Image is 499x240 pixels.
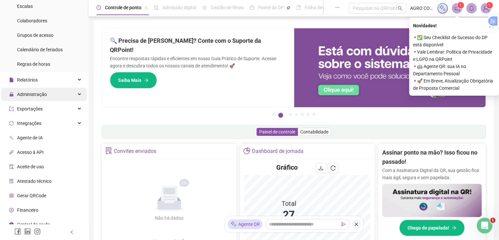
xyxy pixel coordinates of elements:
[230,221,237,228] img: sparkle-icon.fc2bf0ac1784a2077858766a79e2daf3.svg
[259,129,295,134] span: Painel de controle
[335,5,340,10] span: ellipsis
[211,5,244,10] span: Gestão de férias
[9,107,14,111] span: export
[118,77,141,84] span: Saiba Mais
[202,5,207,10] span: sun
[17,18,47,23] span: Colaboradores
[452,226,456,230] span: arrow-right
[382,167,482,181] p: Com a Assinatura Digital da QR, sua gestão fica mais ágil, segura e sem papelada.
[330,165,336,171] span: reload
[9,164,14,169] span: audit
[34,228,41,235] span: instagram
[278,113,283,118] button: 2
[413,77,495,92] span: ⚬ 🚀 Em Breve, Atualização Obrigatória de Proposta Comercial
[17,179,52,184] span: Atestado técnico
[17,222,50,227] span: Central de ajuda
[17,77,38,83] span: Relatórios
[457,2,464,9] sup: 1
[139,214,199,222] div: Não há dados
[354,222,359,227] span: close
[17,106,43,111] span: Exportações
[17,61,50,67] span: Regras de horas
[439,5,446,12] img: sparkle-icon.fc2bf0ac1784a2077858766a79e2daf3.svg
[341,222,346,227] span: send
[488,3,490,8] span: 1
[17,207,38,213] span: Financeiro
[490,218,495,223] span: 1
[312,113,316,116] button: 7
[306,113,310,116] button: 6
[114,146,156,157] div: Convites enviados
[250,5,254,10] span: dashboard
[228,219,262,229] div: Agente QR
[413,48,495,63] span: ⚬ Vale Lembrar: Política de Privacidade e LGPD na QRPoint
[9,78,14,82] span: file
[17,164,44,169] span: Aceite de uso
[105,147,112,154] span: solution
[407,224,449,231] span: Chega de papelada!
[110,55,286,69] p: Encontre respostas rápidas e eficientes em nosso Guia Prático de Suporte. Acesse agora e descubra...
[110,72,157,88] button: Saiba Mais
[17,47,63,52] span: Calendário de feriados
[110,36,286,55] h2: 🔍 Precisa de [PERSON_NAME]? Conte com o Suporte da QRPoint!
[243,147,250,154] span: pie-chart
[9,150,14,155] span: api
[14,228,21,235] span: facebook
[162,5,196,10] span: Admissão digital
[413,34,495,48] span: ⚬ ✅ Seu Checklist de Sucesso do DP está disponível
[305,5,347,10] span: Folha de pagamento
[318,165,323,171] span: download
[300,129,328,134] span: Contabilidade
[296,5,301,10] span: book
[289,113,292,116] button: 3
[9,92,14,97] span: lock
[382,148,482,167] h2: Assinar ponto na mão? Isso ficou no passado!
[413,22,437,29] span: Novidades !
[301,113,304,116] button: 5
[17,193,46,198] span: Gerar QRCode
[454,5,460,11] span: notification
[17,33,53,38] span: Grupos de acesso
[276,163,298,172] h4: Gráfico
[382,184,482,217] img: banner%2F02c71560-61a6-44d4-94b9-c8ab97240462.png
[459,3,462,8] span: 1
[252,146,303,157] div: Dashboard de jornada
[9,121,14,126] span: sync
[105,5,141,10] span: Controle de ponto
[477,218,492,233] iframe: Intercom live chat
[96,5,101,10] span: clock-circle
[154,5,158,10] span: file-done
[295,113,298,116] button: 4
[272,113,276,116] button: 1
[486,2,493,9] sup: Atualize o seu contato no menu Meus Dados
[17,4,33,9] span: Escalas
[17,135,43,140] span: Agente de IA
[258,5,284,10] span: Painel do DP
[9,179,14,183] span: solution
[17,92,47,97] span: Administração
[398,6,403,11] span: search
[9,193,14,198] span: qrcode
[399,220,465,236] button: Chega de papelada!
[9,222,14,227] span: info-circle
[17,121,41,126] span: Integrações
[9,208,14,212] span: dollar
[468,5,474,11] span: bell
[294,28,486,107] img: banner%2F0cf4e1f0-cb71-40ef-aa93-44bd3d4ee559.png
[481,3,491,13] img: 91373
[144,6,148,10] span: pushpin
[24,228,31,235] span: linkedin
[413,63,495,77] span: ⚬ 🤖 Agente QR: sua IA no Departamento Pessoal
[410,5,433,12] span: AGRO CONE LTDA
[286,6,290,10] span: pushpin
[17,150,44,155] span: Acesso à API
[144,78,149,83] span: arrow-right
[70,230,74,234] span: left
